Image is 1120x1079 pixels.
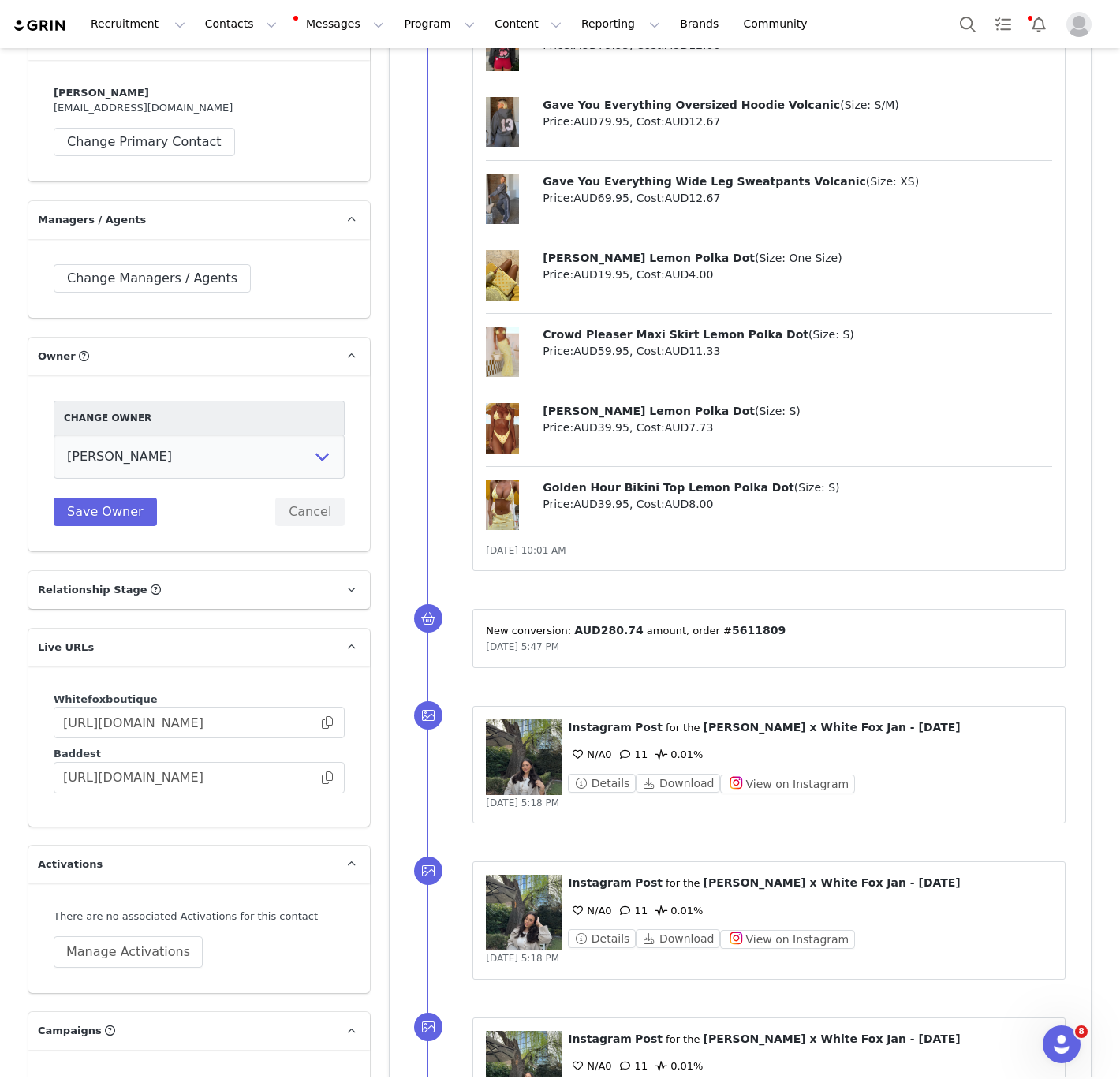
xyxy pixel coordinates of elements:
span: AUD12.67 [665,192,721,204]
button: Cancel [275,498,345,526]
span: 0.01% [651,905,703,917]
span: [PERSON_NAME] x White Fox Jan - [DATE] [704,721,961,734]
span: Gave You Everything Oversized Hoodie Volcanic [543,99,840,111]
span: Activations [38,857,103,872]
span: Gave You Everything Wide Leg Sweatpants Volcanic [543,175,866,188]
button: Notifications [1021,6,1056,42]
span: Size: One Size [760,252,838,264]
span: [PERSON_NAME] x White Fox Jan - [DATE] [704,876,961,889]
span: Owner [38,349,76,364]
span: AUD79.95 [573,39,629,51]
button: Messages [287,6,394,42]
p: ⁨ ⁩ ⁨ ⁩ for the ⁨ ⁩ [568,719,1052,736]
span: AUD39.95 [573,421,629,434]
span: Managers / Agents [38,212,146,228]
span: Campaigns [38,1023,102,1039]
button: Download [636,929,720,948]
button: Details [568,929,636,948]
p: ⁨ ⁩ ⁨ ⁩ for the ⁨ ⁩ [568,1031,1052,1047]
strong: [PERSON_NAME] [54,87,149,99]
span: N/A [568,749,605,760]
span: Size: S/M [845,99,895,111]
button: Details [568,774,636,793]
p: ( ) [543,174,1052,190]
button: Search [950,6,985,42]
span: [DATE] 5:47 PM [486,641,559,652]
span: AUD11.33 [665,345,721,357]
button: Content [485,6,571,42]
div: There are no associated Activations for this contact [54,909,345,924]
a: Tasks [986,6,1021,42]
span: AUD79.95 [573,115,629,128]
span: 0.01% [651,1060,703,1072]
span: AUD8.00 [665,498,714,510]
span: Instagram [568,1032,632,1045]
p: Price: , Cost: [543,343,1052,360]
p: Price: , Cost: [543,496,1052,513]
a: Community [734,6,824,42]
div: Change Owner [54,401,345,435]
button: Download [636,774,720,793]
span: Live URLs [38,640,94,655]
span: 8 [1075,1025,1088,1038]
button: Recruitment [81,6,195,42]
span: 0 [568,905,611,917]
span: 0.01% [651,749,703,760]
span: Post [635,721,663,734]
span: Post [635,1032,663,1045]
p: ( ) [543,97,1052,114]
p: ( ) [543,480,1052,496]
span: AUD12.67 [665,115,721,128]
span: N/A [568,1060,605,1072]
button: Save Owner [54,498,157,526]
button: Change Primary Contact [54,128,235,156]
span: [PERSON_NAME] Lemon Polka Dot [543,405,755,417]
span: [DATE] 5:18 PM [486,797,559,808]
span: AUD59.95 [573,345,629,357]
button: Profile [1057,12,1107,37]
button: View on Instagram [720,930,855,949]
span: 0 [568,1060,611,1072]
span: [PERSON_NAME] Lemon Polka Dot [543,252,755,264]
span: [DATE] 5:18 PM [486,953,559,964]
button: Program [394,6,484,42]
span: AUD4.00 [665,268,714,281]
span: AUD7.73 [665,421,714,434]
button: Change Managers / Agents [54,264,251,293]
span: AUD19.95 [573,268,629,281]
span: 11 [616,749,648,760]
img: grin logo [13,18,68,33]
span: AUD39.95 [573,498,629,510]
a: View on Instagram [720,778,855,790]
p: ( ) [543,327,1052,343]
span: Size: S [798,481,835,494]
span: Post [635,876,663,889]
span: Whitefoxboutique [54,693,158,705]
a: View on Instagram [720,933,855,945]
p: Price: , Cost: [543,267,1052,283]
button: Reporting [572,6,670,42]
span: 5611809 [732,624,786,637]
span: Baddest [54,748,101,760]
span: Relationship Stage [38,582,147,598]
p: New conversion: ⁨ ⁩ amount⁨⁩⁨, order #⁨ ⁩⁩ [486,622,1052,639]
span: AUD69.95 [573,192,629,204]
span: Golden Hour Bikini Top Lemon Polka Dot [543,481,793,494]
span: AUD280.74 [574,624,643,637]
p: ⁨ ⁩ ⁨ ⁩ for the ⁨ ⁩ [568,875,1052,891]
button: Contacts [196,6,286,42]
span: N/A [568,905,605,917]
span: 11 [616,1060,648,1072]
p: ( ) [543,403,1052,420]
span: Crowd Pleaser Maxi Skirt Lemon Polka Dot [543,328,808,341]
img: placeholder-profile.jpg [1066,12,1092,37]
span: Instagram [568,721,632,734]
p: Price: , Cost: [543,420,1052,436]
span: Size: XS [870,175,914,188]
button: Manage Activations [54,936,203,968]
span: AUD12.00 [665,39,721,51]
span: 11 [616,905,648,917]
span: [DATE] 10:01 AM [486,545,566,556]
div: [EMAIL_ADDRESS][DOMAIN_NAME] [54,85,345,156]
